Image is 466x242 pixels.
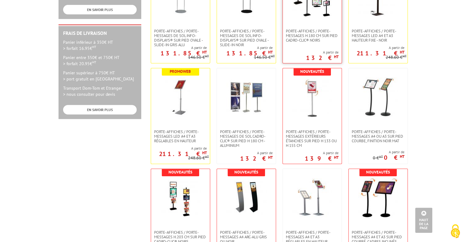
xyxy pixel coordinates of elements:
span: > forfait 16.95€ [63,46,96,51]
b: Nouveautés [234,169,258,175]
span: A partir de [306,50,339,55]
p: 248.60 € [386,55,407,60]
img: tab_domain_overview_orange.svg [25,35,30,40]
span: A partir de [373,150,404,155]
p: 248.60 € [188,156,209,160]
span: A partir de [151,146,207,151]
b: Nouveautés [366,169,390,175]
img: website_grey.svg [10,16,15,21]
img: tab_keywords_by_traffic_grey.svg [70,35,74,40]
span: Porte-affiches / Porte-messages A4 ou A3 sur pied courbe, finition noir mat [352,129,404,143]
img: Porte-affiches / Porte-messages H.203 cm SUR PIED CADRO-CLIC® NOIRS [161,178,200,218]
span: Porte-affiches / Porte-messages extérieurs étanches sur pied h 133 ou h 155 cm [286,129,339,148]
a: Porte-affiches / Porte-messages extérieurs étanches sur pied h 133 ou h 155 cm [283,129,342,148]
a: EN SAVOIR PLUS [63,5,137,14]
b: Nouveautés [300,69,324,74]
sup: HT [268,155,273,160]
p: 139 € [305,157,339,160]
p: Transport Dom-Tom et Etranger [63,85,137,97]
b: Promoweb [170,69,191,74]
p: 132 € [240,157,273,160]
span: > port gratuit en [GEOGRAPHIC_DATA] [63,76,134,82]
sup: HT [334,155,339,160]
span: > nous consulter pour devis [63,91,115,97]
p: 0 € [384,156,404,159]
img: Porte-affiches / Porte-messages A4 et A3 sur pied courbé, cadres inclinés Black-Line® finition no... [358,178,398,218]
span: Porte-affiches / Porte-messages de sol Info-Displays® sur pied ovale - Slide-in Noir [220,29,273,47]
button: Cookies (fenêtre modale) [445,221,466,242]
p: 211.31 € [357,51,404,55]
a: EN SAVOIR PLUS [63,105,137,114]
sup: HT [205,54,209,58]
span: A partir de [349,45,404,50]
span: Porte-affiches / Porte-messages de sol Cadro-Clic® sur pied H 180 cm - Aluminium [220,129,273,148]
p: Panier entre 350€ et 750€ HT [63,54,137,67]
span: Porte-affiches / Porte-messages de sol Info-Displays® sur pied ovale - Slide-in Gris Alu [154,29,207,47]
span: A partir de [151,45,207,50]
div: Mots-clés [76,36,94,40]
sup: HT [271,54,275,58]
a: Porte-affiches / Porte-messages LED A4 et A3 réglables en hauteur [151,129,210,143]
p: Panier inférieur à 350€ HT [63,39,137,51]
p: 0 € [373,156,383,160]
p: 131.85 € [161,51,207,55]
h2: Frais de Livraison [63,31,137,36]
img: Porte-affiches / Porte-messages A4 ou A3 sur pied courbe, finition noir mat [358,77,398,117]
sup: HT [92,45,96,49]
sup: HT [400,50,404,55]
a: Porte-affiches / Porte-messages de sol Cadro-Clic® sur pied H 180 cm - Aluminium [217,129,276,148]
img: Porte-affiches / Porte-messages A4 et A3 réglables en hauteur [292,178,332,218]
img: logo_orange.svg [10,10,15,15]
sup: HT [334,54,339,59]
a: Porte-affiches / Porte-messages de sol Info-Displays® sur pied ovale - Slide-in Noir [217,29,276,47]
sup: HT [92,60,96,64]
span: A partir de [305,151,339,155]
span: Porte-affiches / Porte-messages LED A4 et A3 réglables en hauteur [154,129,207,143]
p: Panier supérieur à 750€ HT [63,70,137,82]
a: Porte-affiches / Porte-messages A4 ou A3 sur pied courbe, finition noir mat [349,129,407,143]
p: 146.50 € [188,55,209,60]
sup: HT [379,155,383,159]
p: 211.31 € [159,152,207,156]
span: Porte-affiches / Porte-messages LED A4 et A3 hauteur fixe - Noir [352,29,404,43]
a: Porte-affiches / Porte-messages LED A4 et A3 hauteur fixe - Noir [349,29,407,43]
sup: HT [205,155,209,159]
sup: HT [268,50,273,55]
div: v 4.0.25 [17,10,30,15]
sup: HT [202,50,207,55]
span: Porte-affiches / Porte-messages H.180 cm SUR PIED CADRO-CLIC® NOIRS [286,29,339,43]
sup: HT [403,54,407,58]
img: Porte-affiches / Porte-messages de sol Cadro-Clic® sur pied H 180 cm - Aluminium [226,77,266,117]
img: Porte-affiches / Porte-messages LED A4 et A3 réglables en hauteur [161,77,200,117]
img: Porte-affiches / Porte-messages A4 Arc-Alu gris ou noir [226,178,266,218]
p: 131.85 € [226,51,273,55]
img: Cookies (fenêtre modale) [448,224,463,239]
a: Porte-affiches / Porte-messages de sol Info-Displays® sur pied ovale - Slide-in Gris Alu [151,29,210,47]
div: Domaine: [DOMAIN_NAME] [16,16,69,21]
a: Porte-affiches / Porte-messages H.180 cm SUR PIED CADRO-CLIC® NOIRS [283,29,342,43]
img: Porte-affiches / Porte-messages extérieurs étanches sur pied h 133 ou h 155 cm [292,77,332,117]
sup: HT [202,150,207,155]
b: Nouveautés [169,169,192,175]
sup: HT [400,154,404,159]
span: > forfait 20.95€ [63,61,96,66]
p: 146.50 € [254,55,275,60]
p: 132 € [306,56,339,60]
div: Domaine [32,36,47,40]
a: Haut de la page [415,208,432,233]
span: A partir de [217,45,273,50]
span: A partir de [240,151,273,155]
